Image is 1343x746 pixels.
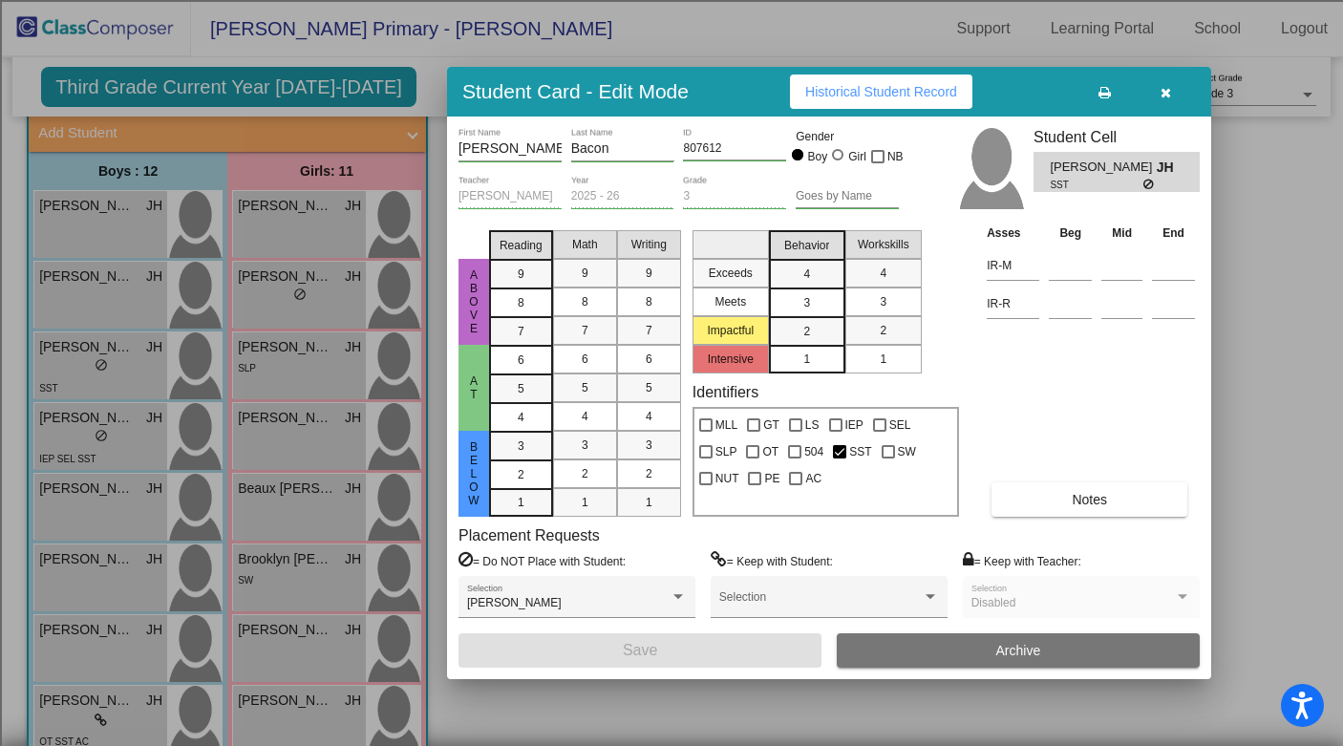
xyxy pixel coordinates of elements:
span: 6 [518,352,524,369]
button: Save [458,633,821,668]
div: MOVE [8,546,1335,564]
th: Beg [1044,223,1097,244]
span: 2 [582,465,588,482]
div: Search for Source [8,268,1335,286]
span: 504 [804,440,823,463]
span: 1 [646,494,652,511]
div: Girl [847,148,866,165]
h3: Student Cell [1034,128,1200,146]
input: goes by name [796,190,899,203]
span: 3 [646,437,652,454]
span: 6 [646,351,652,368]
div: Sort A > Z [8,45,1335,62]
div: Download [8,217,1335,234]
span: 2 [646,465,652,482]
span: 8 [518,294,524,311]
div: Print [8,234,1335,251]
span: Above [465,268,482,335]
span: Notes [1072,492,1107,507]
div: SAVE AND GO HOME [8,460,1335,478]
span: 4 [880,265,886,282]
span: IEP [845,414,863,437]
span: Archive [996,643,1041,658]
span: 7 [646,322,652,339]
input: assessment [987,289,1039,318]
span: 3 [582,437,588,454]
span: 6 [582,351,588,368]
div: DELETE [8,478,1335,495]
th: Asses [982,223,1044,244]
div: Home [8,8,399,25]
div: Rename [8,148,1335,165]
span: 1 [582,494,588,511]
div: Boy [807,148,828,165]
button: Historical Student Record [790,75,972,109]
span: SST [1050,178,1142,192]
div: Sort New > Old [8,62,1335,79]
span: NB [887,145,904,168]
span: PE [764,467,779,490]
span: Disabled [971,596,1016,609]
span: GT [763,414,779,437]
span: 4 [582,408,588,425]
span: 9 [646,265,652,282]
div: Visual Art [8,354,1335,372]
input: Search outlines [8,25,177,45]
span: 1 [803,351,810,368]
span: At [465,374,482,401]
span: LS [805,414,820,437]
span: 1 [518,494,524,511]
span: JH [1157,158,1183,178]
span: Save [623,642,657,658]
span: 9 [582,265,588,282]
div: Add Outline Template [8,251,1335,268]
div: Newspaper [8,320,1335,337]
button: Archive [837,633,1200,668]
span: OT [762,440,778,463]
div: New source [8,564,1335,581]
div: BOOK [8,598,1335,615]
span: SEL [889,414,911,437]
span: [PERSON_NAME] [1050,158,1156,178]
div: SAVE [8,581,1335,598]
span: Historical Student Record [805,84,957,99]
div: TODO: put dlg title [8,372,1335,389]
div: This outline has no content. Would you like to delete it? [8,443,1335,460]
button: Notes [991,482,1187,517]
span: 7 [518,323,524,340]
div: Move to ... [8,495,1335,512]
label: = Keep with Student: [711,551,833,570]
span: NUT [715,467,739,490]
input: assessment [987,251,1039,280]
span: 3 [803,294,810,311]
div: WEBSITE [8,615,1335,632]
span: SW [898,440,916,463]
label: = Do NOT Place with Student: [458,551,626,570]
div: Sign out [8,131,1335,148]
div: JOURNAL [8,632,1335,650]
label: = Keep with Teacher: [963,551,1081,570]
span: 2 [803,323,810,340]
div: Delete [8,96,1335,114]
span: Math [572,236,598,253]
div: CANCEL [8,529,1335,546]
span: Reading [500,237,543,254]
span: 5 [518,380,524,397]
span: Workskills [858,236,909,253]
div: Move To ... [8,165,1335,182]
input: grade [683,190,786,203]
span: Writing [631,236,667,253]
div: MORE [8,650,1335,667]
span: MLL [715,414,737,437]
label: Identifiers [693,383,758,401]
div: Journal [8,286,1335,303]
label: Placement Requests [458,526,600,544]
div: ??? [8,426,1335,443]
div: Magazine [8,303,1335,320]
span: 8 [646,293,652,310]
span: 4 [803,266,810,283]
span: Behavior [784,237,829,254]
span: 2 [518,466,524,483]
div: Options [8,114,1335,131]
span: 3 [518,437,524,455]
